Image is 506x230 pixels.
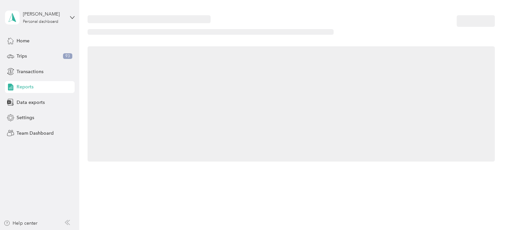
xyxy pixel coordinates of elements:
[469,193,506,230] iframe: Everlance-gr Chat Button Frame
[63,53,72,59] span: 93
[23,11,64,18] div: [PERSON_NAME]
[17,114,34,121] span: Settings
[17,37,30,44] span: Home
[4,220,37,227] button: Help center
[23,20,58,24] div: Personal dashboard
[17,68,43,75] span: Transactions
[17,130,54,137] span: Team Dashboard
[17,99,45,106] span: Data exports
[17,83,33,90] span: Reports
[17,53,27,60] span: Trips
